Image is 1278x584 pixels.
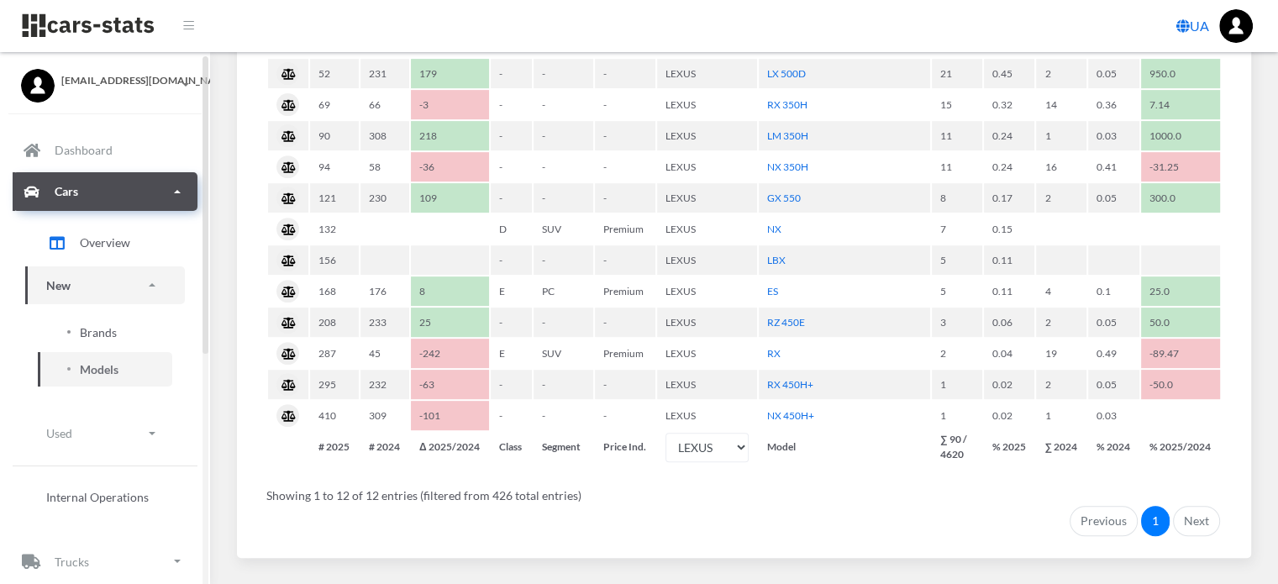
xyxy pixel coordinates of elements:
td: 11 [932,121,982,150]
td: SUV [534,214,594,244]
td: 25.0 [1141,276,1220,306]
td: LEXUS [657,245,757,275]
p: Trucks [55,551,89,572]
td: 0.05 [1088,370,1139,399]
th: Price Ind. [595,432,655,462]
a: Dashboard [13,131,197,170]
td: 11 [932,152,982,182]
td: - [491,59,532,88]
td: LEXUS [657,152,757,182]
th: # 2025 [310,432,359,462]
td: 179 [411,59,489,88]
a: 1 [1141,506,1170,536]
td: 309 [360,401,409,430]
td: 0.24 [984,121,1035,150]
td: 3 [932,308,982,337]
td: - [534,59,594,88]
td: - [491,90,532,119]
td: LEXUS [657,90,757,119]
td: -242 [411,339,489,368]
th: Class [491,432,532,462]
p: Dashboard [55,139,113,160]
td: - [595,245,655,275]
td: 94 [310,152,359,182]
td: 7 [932,214,982,244]
img: navbar brand [21,13,155,39]
td: 5 [932,276,982,306]
th: Segment [534,432,594,462]
td: 0.03 [1088,121,1139,150]
td: -31.25 [1141,152,1220,182]
td: LEXUS [657,401,757,430]
td: -89.47 [1141,339,1220,368]
td: LEXUS [657,308,757,337]
td: - [595,121,655,150]
td: 45 [360,339,409,368]
td: - [491,152,532,182]
td: LEXUS [657,339,757,368]
a: Overview [25,222,185,264]
td: 2 [1036,183,1086,213]
td: 0.03 [1088,401,1139,430]
td: 8 [411,276,489,306]
a: RX 350H [767,98,807,111]
td: 950.0 [1141,59,1220,88]
td: LEXUS [657,214,757,244]
td: 218 [411,121,489,150]
td: 0.04 [984,339,1035,368]
a: Internal Operations [25,480,185,514]
td: - [534,152,594,182]
td: 2 [1036,370,1086,399]
td: LEXUS [657,59,757,88]
td: -3 [411,90,489,119]
td: 4 [1036,276,1086,306]
a: RZ 450E [767,316,805,329]
td: 2 [1036,308,1086,337]
td: 66 [360,90,409,119]
td: -36 [411,152,489,182]
td: 0.17 [984,183,1035,213]
td: - [595,308,655,337]
td: -50.0 [1141,370,1220,399]
td: 0.05 [1088,308,1139,337]
td: 410 [310,401,359,430]
span: Models [80,360,118,378]
td: - [595,401,655,430]
td: 1 [932,370,982,399]
td: -101 [411,401,489,430]
td: - [491,308,532,337]
td: 0.11 [984,276,1035,306]
td: 233 [360,308,409,337]
a: RX [767,347,781,360]
td: 7.14 [1141,90,1220,119]
td: 50.0 [1141,308,1220,337]
th: Model [759,432,930,462]
td: 176 [360,276,409,306]
span: [EMAIL_ADDRESS][DOMAIN_NAME] [61,73,189,88]
a: NX 450H+ [767,409,814,422]
td: 1000.0 [1141,121,1220,150]
th: # 2024 [360,432,409,462]
a: New [25,266,185,304]
td: 287 [310,339,359,368]
td: 156 [310,245,359,275]
td: PC [534,276,594,306]
td: 52 [310,59,359,88]
a: Used [25,414,185,452]
td: 0.24 [984,152,1035,182]
td: - [491,183,532,213]
td: 300.0 [1141,183,1220,213]
td: 0.15 [984,214,1035,244]
a: GX 550 [767,192,801,204]
a: Trucks [13,542,197,581]
td: E [491,339,532,368]
td: 230 [360,183,409,213]
td: 2 [932,339,982,368]
a: LM 350H [767,129,808,142]
p: New [46,275,71,296]
td: 21 [932,59,982,88]
a: LX 500D [767,67,806,80]
img: ... [1219,9,1253,43]
td: 0.36 [1088,90,1139,119]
